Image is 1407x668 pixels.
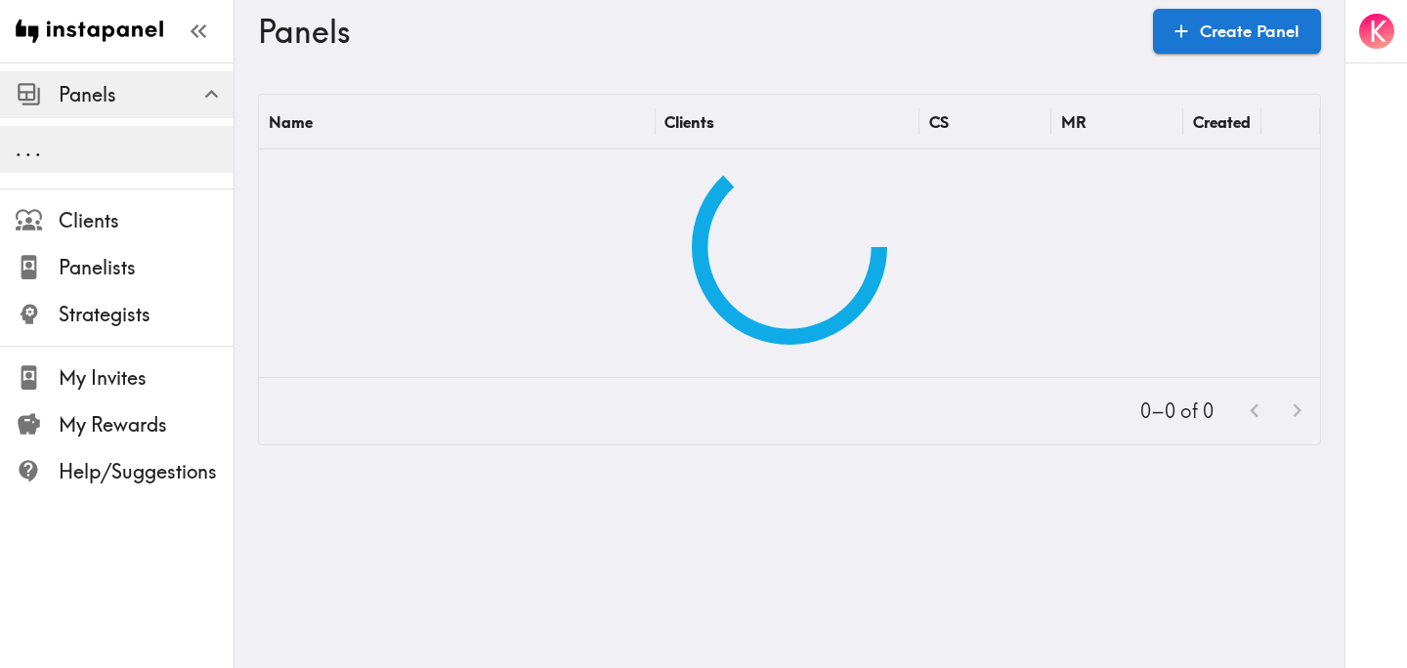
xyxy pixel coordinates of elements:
div: Name [269,112,313,132]
span: Help/Suggestions [59,458,234,485]
span: Strategists [59,301,234,328]
div: Created [1193,112,1251,132]
span: K [1369,15,1386,49]
a: Create Panel [1153,9,1321,54]
span: . [25,137,31,161]
span: Panelists [59,254,234,281]
div: MR [1061,112,1087,132]
span: My Invites [59,364,234,392]
span: . [16,137,21,161]
span: Clients [59,207,234,234]
div: CS [929,112,949,132]
span: Panels [59,81,234,108]
button: K [1357,12,1396,51]
div: Clients [664,112,714,132]
h3: Panels [258,13,1137,50]
span: My Rewards [59,411,234,438]
p: 0–0 of 0 [1140,397,1214,425]
span: . [35,137,41,161]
